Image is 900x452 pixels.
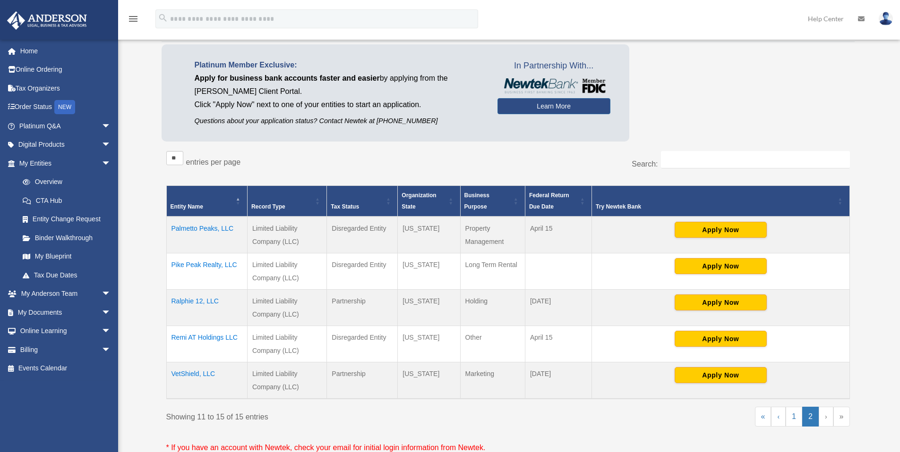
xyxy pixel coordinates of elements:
th: Organization State: Activate to sort [398,186,460,217]
span: Business Purpose [464,192,489,210]
button: Apply Now [675,331,767,347]
label: Search: [632,160,658,168]
span: Apply for business bank accounts faster and easier [195,74,380,82]
td: Limited Liability Company (LLC) [247,326,326,362]
p: by applying from the [PERSON_NAME] Client Portal. [195,72,483,98]
td: Limited Liability Company (LLC) [247,217,326,253]
td: Limited Liability Company (LLC) [247,362,326,399]
span: arrow_drop_down [102,322,120,341]
td: April 15 [525,217,591,253]
th: Record Type: Activate to sort [247,186,326,217]
button: Apply Now [675,294,767,310]
td: Disregarded Entity [327,253,398,290]
a: Learn More [497,98,610,114]
td: Limited Liability Company (LLC) [247,290,326,326]
span: arrow_drop_down [102,285,120,304]
img: User Pic [879,12,893,25]
p: Questions about your application status? Contact Newtek at [PHONE_NUMBER] [195,115,483,127]
a: Tax Due Dates [13,266,120,285]
td: [US_STATE] [398,326,460,362]
td: Disregarded Entity [327,217,398,253]
td: Partnership [327,290,398,326]
div: Showing 11 to 15 of 15 entries [166,407,501,424]
span: arrow_drop_down [102,135,120,155]
span: arrow_drop_down [102,340,120,360]
span: arrow_drop_down [102,117,120,136]
a: Home [7,42,125,60]
td: [DATE] [525,290,591,326]
span: Federal Return Due Date [529,192,569,210]
td: April 15 [525,326,591,362]
td: Other [460,326,525,362]
label: entries per page [186,158,241,166]
th: Tax Status: Activate to sort [327,186,398,217]
td: Marketing [460,362,525,399]
a: Overview [13,173,116,192]
td: Palmetto Peaks, LLC [166,217,247,253]
th: Federal Return Due Date: Activate to sort [525,186,591,217]
td: Holding [460,290,525,326]
span: Entity Name [171,203,203,210]
a: Platinum Q&Aarrow_drop_down [7,117,125,135]
a: 2 [802,407,819,427]
span: arrow_drop_down [102,154,120,173]
span: Tax Status [331,203,359,210]
a: My Documentsarrow_drop_down [7,303,125,322]
span: Organization State [402,192,436,210]
div: Try Newtek Bank [596,201,835,212]
td: Limited Liability Company (LLC) [247,253,326,290]
td: Partnership [327,362,398,399]
td: [US_STATE] [398,290,460,326]
i: search [158,13,168,23]
th: Entity Name: Activate to invert sorting [166,186,247,217]
td: [US_STATE] [398,217,460,253]
a: First [755,407,771,427]
a: menu [128,17,139,25]
a: 1 [786,407,802,427]
i: menu [128,13,139,25]
a: Online Ordering [7,60,125,79]
a: Order StatusNEW [7,98,125,117]
p: Click "Apply Now" next to one of your entities to start an application. [195,98,483,111]
img: Anderson Advisors Platinum Portal [4,11,90,30]
td: [DATE] [525,362,591,399]
th: Business Purpose: Activate to sort [460,186,525,217]
img: NewtekBankLogoSM.png [502,78,606,93]
div: NEW [54,100,75,114]
td: VetShield, LLC [166,362,247,399]
a: My Anderson Teamarrow_drop_down [7,285,125,303]
a: Binder Walkthrough [13,228,120,247]
span: In Partnership With... [497,59,610,74]
td: Property Management [460,217,525,253]
span: arrow_drop_down [102,303,120,322]
a: Tax Organizers [7,79,125,98]
a: Entity Change Request [13,210,120,229]
th: Try Newtek Bank : Activate to sort [592,186,849,217]
a: My Entitiesarrow_drop_down [7,154,120,173]
a: CTA Hub [13,191,120,210]
button: Apply Now [675,258,767,274]
span: Record Type [251,203,285,210]
td: Pike Peak Realty, LLC [166,253,247,290]
p: Platinum Member Exclusive: [195,59,483,72]
a: Digital Productsarrow_drop_down [7,135,125,154]
a: Online Learningarrow_drop_down [7,322,125,341]
a: Events Calendar [7,359,125,378]
button: Apply Now [675,367,767,383]
button: Apply Now [675,222,767,238]
td: [US_STATE] [398,362,460,399]
a: My Blueprint [13,247,120,266]
td: Remi AT Holdings LLC [166,326,247,362]
td: Disregarded Entity [327,326,398,362]
td: Ralphie 12, LLC [166,290,247,326]
a: Billingarrow_drop_down [7,340,125,359]
a: Previous [771,407,786,427]
td: Long Term Rental [460,253,525,290]
td: [US_STATE] [398,253,460,290]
